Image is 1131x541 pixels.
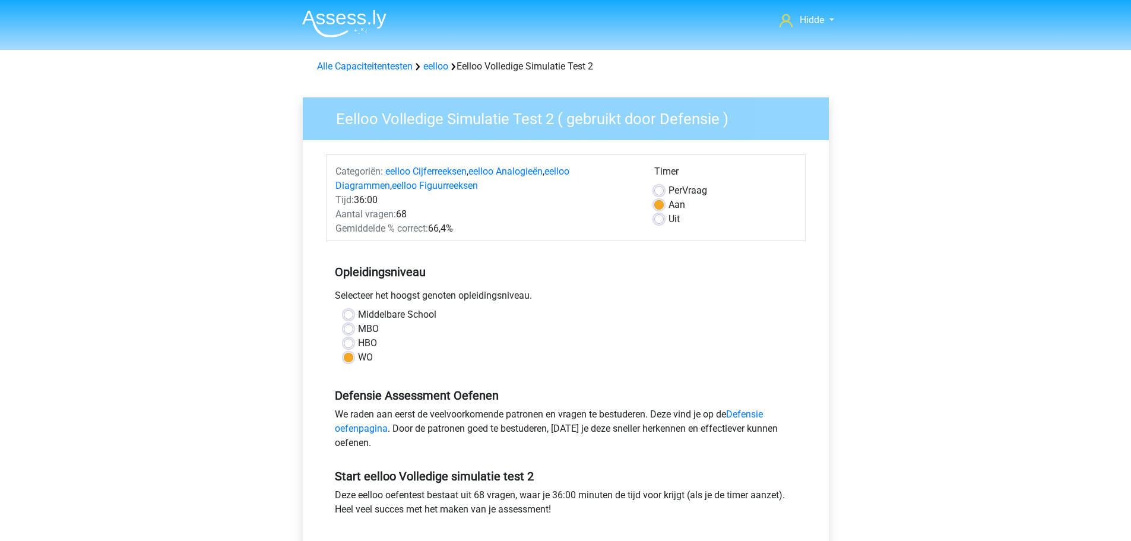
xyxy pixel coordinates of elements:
span: Gemiddelde % correct: [335,223,428,234]
div: , , , [327,164,645,193]
a: eelloo Analogieën [468,166,543,177]
a: eelloo Cijferreeksen [385,166,467,177]
div: Timer [654,164,796,184]
div: 68 [327,207,645,222]
img: Assessly [302,10,386,37]
span: Tijd: [335,194,354,205]
label: Middelbare School [358,308,436,322]
label: MBO [358,322,379,336]
a: Hidde [775,13,838,27]
label: Vraag [669,184,707,198]
a: eelloo Figuurreeksen [392,180,478,191]
label: WO [358,350,373,365]
label: HBO [358,336,377,350]
span: Hidde [800,14,824,26]
div: Deze eelloo oefentest bestaat uit 68 vragen, waar je 36:00 minuten de tijd voor krijgt (als je de... [326,488,806,521]
a: eelloo [423,61,448,72]
h5: Start eelloo Volledige simulatie test 2 [335,469,797,483]
span: Categoriën: [335,166,383,177]
a: Alle Capaciteitentesten [317,61,413,72]
div: We raden aan eerst de veelvoorkomende patronen en vragen te bestuderen. Deze vind je op de . Door... [326,407,806,455]
h5: Opleidingsniveau [335,260,797,284]
h5: Defensie Assessment Oefenen [335,388,797,403]
h3: Eelloo Volledige Simulatie Test 2 ( gebruikt door Defensie ) [322,105,820,128]
label: Uit [669,212,680,226]
label: Aan [669,198,685,212]
span: Aantal vragen: [335,208,396,220]
div: 36:00 [327,193,645,207]
div: Eelloo Volledige Simulatie Test 2 [312,59,819,74]
div: Selecteer het hoogst genoten opleidingsniveau. [326,289,806,308]
span: Per [669,185,682,196]
div: 66,4% [327,222,645,236]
